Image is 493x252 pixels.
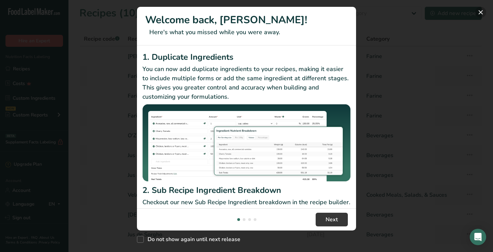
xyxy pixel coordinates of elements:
[142,51,351,63] h2: 1. Duplicate Ingredients
[142,198,351,225] p: Checkout our new Sub Recipe Ingredient breakdown in the recipe builder. You can now see your Reci...
[142,104,351,182] img: Duplicate Ingredients
[145,12,348,28] h1: Welcome back, [PERSON_NAME]!
[142,65,351,101] p: You can now add duplicate ingredients to your recipes, making it easier to include multiple forms...
[142,184,351,196] h2: 2. Sub Recipe Ingredient Breakdown
[144,236,240,243] span: Do not show again until next release
[326,215,338,224] span: Next
[145,28,348,37] p: Here's what you missed while you were away.
[470,229,486,245] div: Open Intercom Messenger
[316,213,348,226] button: Next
